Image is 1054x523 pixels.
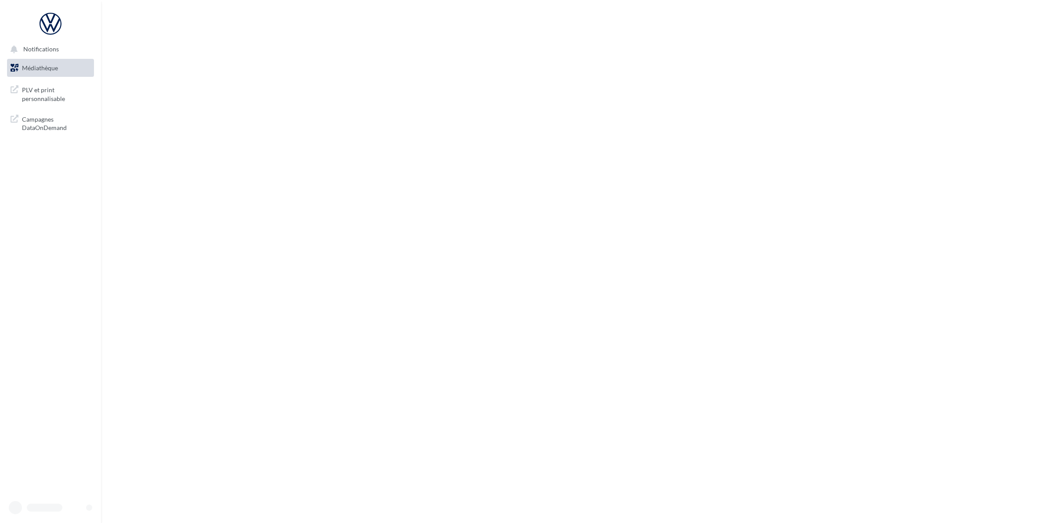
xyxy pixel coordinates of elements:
span: Campagnes DataOnDemand [22,113,90,132]
a: Médiathèque [5,59,96,77]
a: Campagnes DataOnDemand [5,110,96,136]
span: Médiathèque [22,64,58,72]
span: Notifications [23,46,59,53]
span: PLV et print personnalisable [22,84,90,103]
a: PLV et print personnalisable [5,80,96,106]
